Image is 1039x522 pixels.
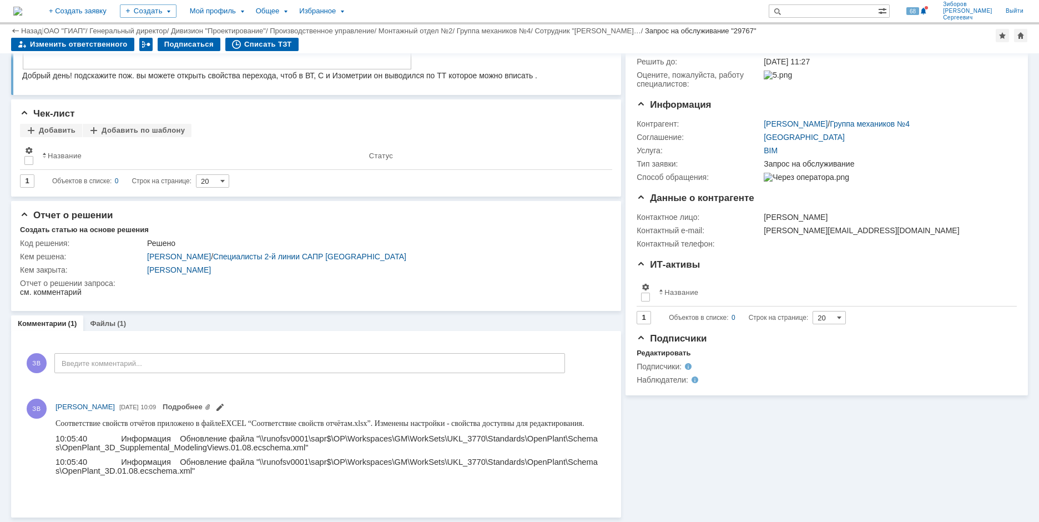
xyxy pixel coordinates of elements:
[147,265,211,274] a: [PERSON_NAME]
[44,27,85,35] a: ОАО "ГИАП"
[56,401,115,413] a: [PERSON_NAME]
[764,119,828,128] a: [PERSON_NAME]
[669,314,728,322] span: Объектов в списке:
[89,27,171,35] div: /
[117,319,126,328] div: (1)
[89,27,167,35] a: Генеральный директор
[637,239,761,248] div: Контактный телефон:
[48,152,82,160] div: Название
[1014,29,1027,42] div: Сделать домашней страницей
[20,265,145,274] div: Кем закрыта:
[637,362,748,371] div: Подписчики:
[141,404,157,410] span: 10:09
[637,71,761,88] div: Oцените, пожалуйста, работу специалистов:
[21,27,42,35] a: Назад
[637,213,761,222] div: Контактное лицо:
[20,225,149,234] div: Создать статью на основе решения
[943,8,992,14] span: [PERSON_NAME]
[18,319,67,328] a: Комментарии
[906,7,919,15] span: 68
[764,159,1011,168] div: Запрос на обслуживание
[637,226,761,235] div: Контактный e-mail:
[943,1,992,8] span: Зиборов
[943,14,992,21] span: Сергеевич
[534,27,645,35] div: /
[764,133,845,142] a: [GEOGRAPHIC_DATA]
[38,142,365,170] th: Название
[270,27,374,35] a: Производственное управление
[637,57,761,66] div: Решить до:
[379,27,453,35] a: Монтажный отдел №2
[664,288,698,297] div: Название
[764,173,849,182] img: Через оператора.png
[830,119,910,128] a: Группа механиков №4
[534,27,640,35] a: Сотрудник "[PERSON_NAME]…
[193,1,529,9] span: “Соответствие свойств отчётам.xlsx”. Изменены настройки - свойства доступны для редактирования.
[24,146,33,155] span: Настройки
[637,119,761,128] div: Контрагент:
[637,259,700,270] span: ИТ-активы
[996,29,1009,42] div: Добавить в избранное
[44,27,90,35] div: /
[215,404,224,413] span: Редактировать
[42,26,43,34] div: |
[13,7,22,16] img: logo
[20,239,145,248] div: Код решения:
[166,1,191,9] span: EXCEL
[139,38,153,51] div: Работа с массовостью
[764,71,792,79] img: 5.png
[764,226,1011,235] div: [PERSON_NAME][EMAIL_ADDRESS][DOMAIN_NAME]
[20,108,75,119] span: Чек-лист
[270,27,379,35] div: /
[147,252,604,261] div: /
[878,5,889,16] span: Расширенный поиск
[637,146,761,155] div: Услуга:
[120,4,176,18] div: Создать
[171,27,266,35] a: Дивизион "Проектирование"
[379,27,457,35] div: /
[20,252,145,261] div: Кем решена:
[13,7,22,16] a: Перейти на домашнюю страницу
[147,252,211,261] a: [PERSON_NAME]
[637,159,761,168] div: Тип заявки:
[669,311,808,324] i: Строк на странице:
[637,99,711,110] span: Информация
[457,27,531,35] a: Группа механиков №4
[369,152,393,160] div: Статус
[52,174,191,188] i: Строк на странице:
[119,404,139,410] span: [DATE]
[764,213,1011,222] div: [PERSON_NAME]
[645,27,756,35] div: Запрос на обслуживание "29767"
[637,193,754,203] span: Данные о контрагенте
[637,133,761,142] div: Соглашение:
[764,57,810,66] span: [DATE] 11:27
[27,353,47,373] span: ЗВ
[654,278,1008,307] th: Название
[637,375,748,384] div: Наблюдатели:
[365,142,603,170] th: Статус
[732,311,735,324] div: 0
[115,174,119,188] div: 0
[20,279,607,288] div: Отчет о решении запроса:
[764,119,910,128] div: /
[637,173,761,182] div: Способ обращения:
[213,252,406,261] a: Специалисты 2-й линии САПР [GEOGRAPHIC_DATA]
[147,239,604,248] div: Решено
[637,349,690,358] div: Редактировать
[641,283,650,292] span: Настройки
[764,146,778,155] a: BIM
[68,319,77,328] div: (1)
[171,27,270,35] div: /
[163,403,211,411] a: Прикреплены файлы: Соотвествие свойств отчётам.xlsx
[457,27,535,35] div: /
[637,333,707,344] span: Подписчики
[52,177,112,185] span: Объектов в списке:
[56,403,115,411] span: [PERSON_NAME]
[90,319,115,328] a: Файлы
[20,210,113,220] span: Отчет о решении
